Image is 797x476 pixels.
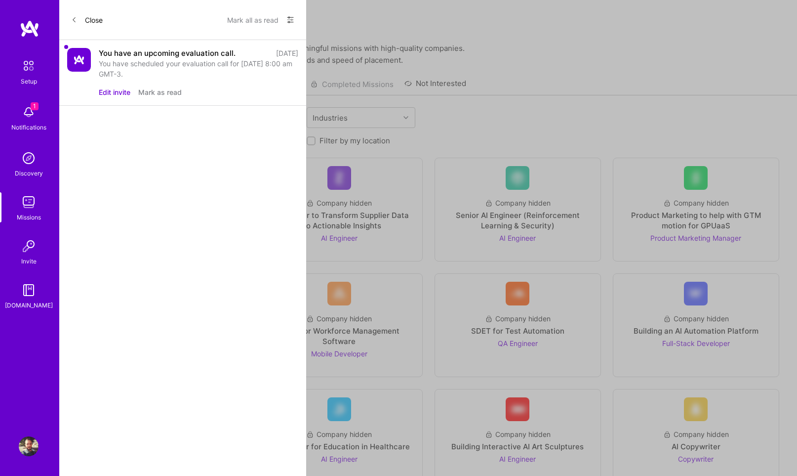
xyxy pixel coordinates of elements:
div: Discovery [15,168,43,178]
img: Company Logo [67,48,91,72]
img: teamwork [19,192,39,212]
button: Mark all as read [227,12,279,28]
button: Mark as read [138,87,182,97]
img: Invite [19,236,39,256]
div: You have an upcoming evaluation call. [99,48,236,58]
div: Invite [21,256,37,266]
div: [DATE] [276,48,298,58]
button: Edit invite [99,87,130,97]
button: Close [71,12,103,28]
div: Setup [21,76,37,87]
img: User Avatar [19,436,39,456]
div: Missions [17,212,41,222]
div: [DOMAIN_NAME] [5,300,53,310]
img: discovery [19,148,39,168]
img: guide book [19,280,39,300]
a: User Avatar [16,436,41,456]
img: logo [20,20,40,38]
img: setup [18,55,39,76]
div: You have scheduled your evaluation call for [DATE] 8:00 am GMT-3. [99,58,298,79]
